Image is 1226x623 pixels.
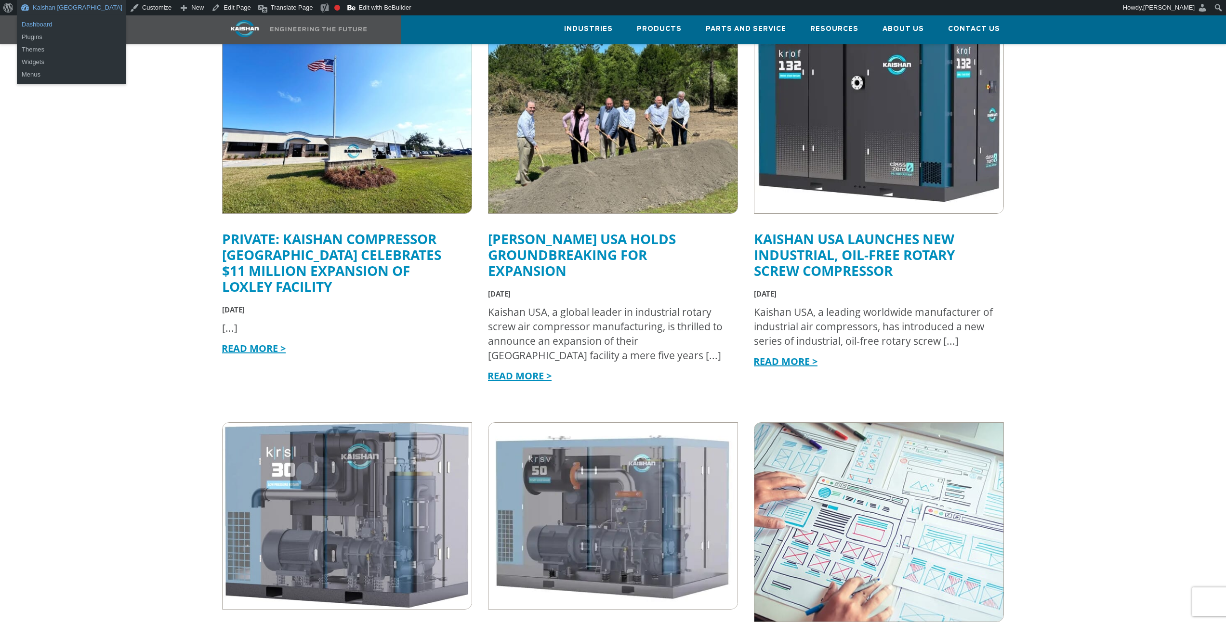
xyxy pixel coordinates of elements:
a: Widgets [17,56,126,68]
ul: Kaishan USA [17,15,126,46]
img: kaishan groundbreaking for expansion [488,26,738,213]
a: [PERSON_NAME] USA Holds Groundbreaking for Expansion [488,230,676,280]
div: [...] [222,321,462,335]
img: kaishan krsv 50 [488,423,738,610]
img: Untitled-design-29.jpg [223,26,472,213]
span: Contact Us [948,24,1000,35]
span: About Us [883,24,924,35]
a: Private: Kaishan Compressor [GEOGRAPHIC_DATA] Celebrates $11 Million Expansion of Loxley Facility [222,230,441,296]
a: READ MORE > [753,355,817,368]
span: Products [637,24,682,35]
img: krsl see-through [223,423,472,610]
a: Contact Us [948,16,1000,42]
span: Resources [810,24,858,35]
a: Dashboard [17,18,126,31]
a: Kaishan USA [209,15,379,44]
a: Menus [17,68,126,81]
span: [DATE] [488,289,511,299]
a: Themes [17,43,126,56]
span: [DATE] [222,305,245,314]
img: new website framework [754,423,1003,622]
a: READ MORE > [222,342,286,355]
a: About Us [883,16,924,42]
a: READ MORE > [488,369,552,382]
span: Parts and Service [706,24,786,35]
span: [DATE] [754,289,777,299]
div: Kaishan USA, a global leader in industrial rotary screw air compressor manufacturing, is thrilled... [488,305,728,363]
a: Kaishan USA Launches New Industrial, Oil-Free Rotary Screw Compressor [754,230,955,280]
ul: Kaishan USA [17,40,126,84]
span: [PERSON_NAME] [1143,4,1195,11]
span: Industries [564,24,613,35]
a: Products [637,16,682,42]
a: Resources [810,16,858,42]
a: Industries [564,16,613,42]
div: Focus keyphrase not set [334,5,340,11]
img: Engineering the future [270,27,367,31]
a: Plugins [17,31,126,43]
img: krof 32 [754,26,1003,213]
div: Kaishan USA, a leading worldwide manufacturer of industrial air compressors, has introduced a new... [754,305,994,348]
a: Parts and Service [706,16,786,42]
img: kaishan logo [209,20,281,37]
